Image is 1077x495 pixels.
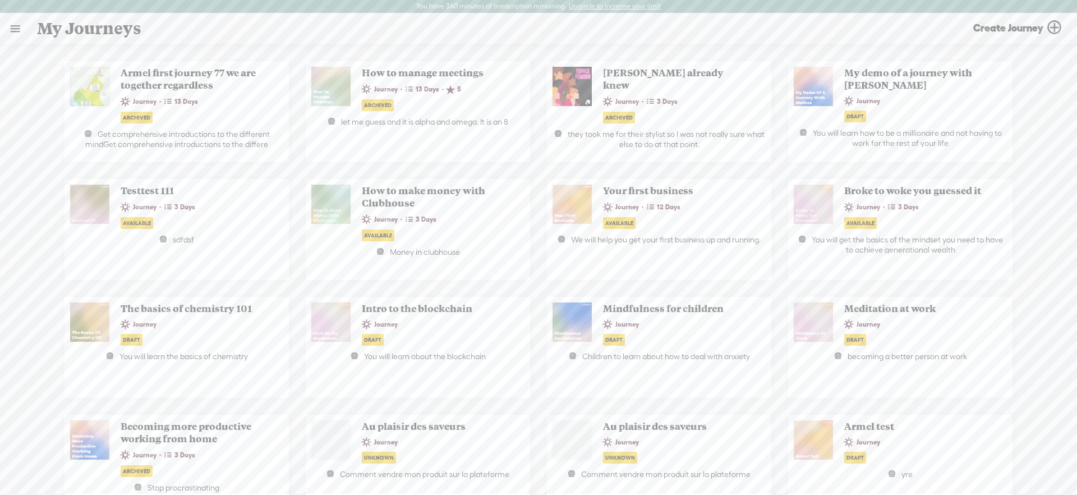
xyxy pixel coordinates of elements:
label: You have 340 minutes of transcription remaining. [416,2,567,11]
span: · 3 Days [642,94,680,109]
img: http%3A%2F%2Fres.cloudinary.com%2Ftrebble-fm%2Fimage%2Fupload%2Fv1696475875%2Fcom.trebble.trebble... [311,67,351,106]
span: My Journeys [37,14,141,43]
div: Archived [121,465,153,477]
div: Draft [362,334,384,346]
span: Comment vendre mon produit sur la plateforme [581,470,751,479]
span: Comment vendre mon produit sur la plateforme [340,470,509,479]
div: Draft [603,334,625,346]
div: Draft [844,334,866,346]
div: Draft [844,452,866,464]
img: http%3A%2F%2Fres.cloudinary.com%2Ftrebble-fm%2Fimage%2Fupload%2Fv1641173508%2Fcom.trebble.trebble... [311,302,351,342]
span: · 3 Days [401,212,439,227]
span: Journey [121,200,159,214]
span: Au plaisir des saveurs [597,420,746,433]
img: http%3A%2F%2Fres.cloudinary.com%2Ftrebble-fm%2Fimage%2Fupload%2Fv1643748534%2Fcom.trebble.trebble... [70,420,109,460]
div: Archived [603,112,635,123]
img: http%3A%2F%2Fres.cloudinary.com%2Ftrebble-fm%2Fimage%2Fupload%2Fv1647803522%2Fcom.trebble.trebble... [794,67,833,106]
span: Create Journey [973,21,1043,34]
span: Journey [844,317,883,332]
span: Journey [844,94,883,108]
div: Archived [121,112,153,123]
span: Stop procrastinating [148,483,219,492]
span: Intro to the blockchain [356,302,505,315]
span: Journey [603,317,642,332]
span: · 3 Days [159,199,198,215]
span: You will get the basics of the mindset you need to have to achieve generational wealth [812,235,1003,254]
span: sdfdsf [173,235,194,244]
span: Armel test [839,420,987,433]
span: You will learn the basics of chemistry [119,352,248,361]
span: becoming a better person at work [848,352,967,361]
img: http%3A%2F%2Fres.cloudinary.com%2Ftrebble-fm%2Fimage%2Fupload%2Fv1634313194%2Fcom.trebble.trebble... [794,185,833,224]
label: Upgrade to increase your limit [569,2,661,11]
span: How to make money with Clubhouse [356,185,505,209]
img: videoLoading.png [553,420,592,460]
div: Available [121,217,153,229]
span: they took me for their stylist so I was not really sure what else to do at that point. [568,130,765,149]
span: My demo of a journey with [PERSON_NAME] [839,67,987,91]
span: You will learn about the blockchain [364,352,486,361]
span: Journey [603,435,642,450]
span: Au plaisir des saveurs [356,420,505,433]
img: http%3A%2F%2Fres.cloudinary.com%2Ftrebble-fm%2Fimage%2Fupload%2Fv1622254545%2Fcom.trebble.trebble... [70,67,109,106]
span: How to manage meetings [356,67,505,79]
span: Meditation at work [839,302,987,315]
span: Journey [362,82,401,97]
span: yre [901,470,913,479]
div: Available [362,230,394,241]
span: Journey [362,317,401,332]
img: http%3A%2F%2Fres.cloudinary.com%2Ftrebble-fm%2Fimage%2Fupload%2Fv1642375259%2Fcom.trebble.trebble... [553,302,592,342]
span: Money in clubhouse [390,247,460,256]
img: http%3A%2F%2Fres.cloudinary.com%2Ftrebble-fm%2Fimage%2Fupload%2Fv1634224898%2Fcom.trebble.trebble... [70,185,109,224]
span: Journey [121,94,159,109]
span: Testtest 111 [115,185,264,197]
img: http%3A%2F%2Fres.cloudinary.com%2Ftrebble-fm%2Fimage%2Fupload%2Fv1634642879%2Fcom.trebble.trebble... [553,185,592,224]
span: Get comprehensive introductions to the different mindGet comprehensive introductions to the differe [85,130,270,149]
span: Broke to woke you guessed it [839,185,987,197]
span: · 13 Days [159,94,201,109]
div: Draft [844,111,866,122]
span: Journey [603,200,642,214]
img: http%3A%2F%2Fres.cloudinary.com%2Ftrebble-fm%2Fimage%2Fupload%2Fv1634196005%2Fcom.trebble.trebble... [311,185,351,224]
span: Your first business [597,185,746,197]
div: Draft [121,334,142,346]
span: Journey [121,317,159,332]
span: Journey [121,448,159,462]
span: Children to learn about how to deal with anxiety [582,352,750,361]
span: You will learn how to be a millionaire and not having to work for the rest of your life [813,129,1002,148]
div: Unknown [603,452,637,464]
span: Becoming more productive working from home [115,420,264,445]
div: Available [603,217,636,229]
span: · 13 Days [401,81,442,97]
span: · 12 Days [642,199,683,215]
span: Journey [844,200,883,214]
span: Journey [603,94,642,109]
img: http%3A%2F%2Fres.cloudinary.com%2Ftrebble-fm%2Fimage%2Fupload%2Fv1644415450%2Fcom.trebble.trebble... [794,420,833,460]
span: Journey [362,435,401,450]
span: · 3 Days [159,447,198,463]
div: Unknown [362,452,396,464]
span: Mindfulness for children [597,302,746,315]
img: http%3A%2F%2Fres.cloudinary.com%2Ftrebble-fm%2Fimage%2Fupload%2Fv1627536621%2Fcom.trebble.trebble... [553,67,592,106]
img: videoLoading.png [311,420,351,460]
span: The basics of chemistry 101 [115,302,264,315]
div: Available [844,217,877,229]
span: [PERSON_NAME] already knew [597,67,746,91]
span: Journey [844,435,883,450]
img: http%3A%2F%2Fres.cloudinary.com%2Ftrebble-fm%2Fimage%2Fupload%2Fv1634707468%2Fcom.trebble.trebble... [70,302,109,342]
span: · 5 [442,81,464,97]
span: Armel first journey 77 we are together regardless [115,67,264,91]
span: let me guess and it is alpha and omega. It is an 8 [341,117,508,126]
span: We will help you get your first business up and running. [571,235,761,244]
div: Archived [362,99,394,111]
img: http%3A%2F%2Fres.cloudinary.com%2Ftrebble-fm%2Fimage%2Fupload%2Fv1643321888%2Fcom.trebble.trebble... [794,302,833,342]
span: Journey [362,212,401,227]
span: · 3 Days [883,199,922,215]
